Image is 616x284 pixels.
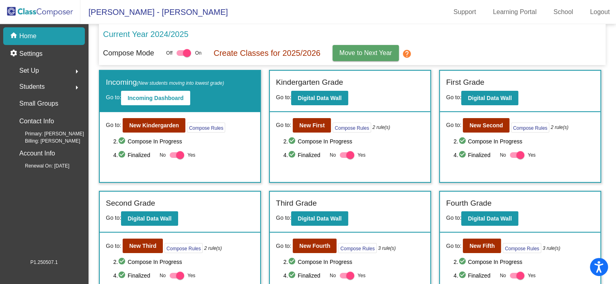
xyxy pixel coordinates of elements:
[291,91,348,105] button: Digital Data Wall
[113,271,156,280] span: 4. Finalized
[372,124,390,131] i: 2 rule(s)
[446,215,461,221] span: Go to:
[19,116,54,127] p: Contact Info
[276,242,291,250] span: Go to:
[19,65,39,76] span: Set Up
[283,271,326,280] span: 4. Finalized
[288,257,298,267] mat-icon: check_circle
[121,91,190,105] button: Incoming Dashboard
[468,95,511,101] b: Digital Data Wall
[454,271,496,280] span: 4. Finalized
[283,150,326,160] span: 4. Finalized
[463,239,501,253] button: New Fifth
[454,257,595,267] span: 2. Compose In Progress
[72,83,82,92] mat-icon: arrow_right
[487,6,543,18] a: Learning Portal
[469,122,503,129] b: New Second
[12,137,80,145] span: Billing: [PERSON_NAME]
[113,137,255,146] span: 2. Compose In Progress
[378,245,396,252] i: 3 rule(s)
[164,243,203,253] button: Compose Rules
[469,243,495,249] b: New Fifth
[299,122,324,129] b: New First
[204,245,222,252] i: 2 rule(s)
[214,47,320,59] p: Create Classes for 2025/2026
[333,123,371,133] button: Compose Rules
[113,257,255,267] span: 2. Compose In Progress
[357,150,365,160] span: Yes
[583,6,616,18] a: Logout
[461,91,518,105] button: Digital Data Wall
[447,6,483,18] a: Support
[106,215,121,221] span: Go to:
[106,198,155,209] label: Second Grade
[118,150,127,160] mat-icon: check_circle
[338,243,376,253] button: Compose Rules
[542,245,560,252] i: 3 rule(s)
[283,137,425,146] span: 2. Compose In Progress
[103,48,154,59] p: Compose Mode
[12,162,69,170] span: Renewal On: [DATE]
[339,49,392,56] span: Move to Next Year
[288,271,298,280] mat-icon: check_circle
[123,239,163,253] button: New Third
[106,77,224,88] label: Incoming
[333,45,399,61] button: Move to Next Year
[299,243,330,249] b: New Fourth
[106,121,121,129] span: Go to:
[121,211,178,226] button: Digital Data Wall
[118,137,127,146] mat-icon: check_circle
[113,150,156,160] span: 4. Finalized
[19,81,45,92] span: Students
[550,124,568,131] i: 2 rule(s)
[446,121,461,129] span: Go to:
[276,198,316,209] label: Third Grade
[160,272,166,279] span: No
[276,121,291,129] span: Go to:
[446,242,461,250] span: Go to:
[276,77,343,88] label: Kindergarten Grade
[106,242,121,250] span: Go to:
[19,98,58,109] p: Small Groups
[19,31,37,41] p: Home
[357,271,365,280] span: Yes
[463,118,509,133] button: New Second
[446,94,461,100] span: Go to:
[195,49,201,57] span: On
[72,67,82,76] mat-icon: arrow_right
[19,148,55,159] p: Account Info
[503,243,541,253] button: Compose Rules
[10,49,19,59] mat-icon: settings
[288,137,298,146] mat-icon: check_circle
[129,122,179,129] b: New Kindergarden
[528,271,536,280] span: Yes
[19,49,43,59] p: Settings
[330,272,336,279] span: No
[298,215,341,222] b: Digital Data Wall
[283,257,425,267] span: 2. Compose In Progress
[123,118,185,133] button: New Kindergarden
[293,118,331,133] button: New First
[118,271,127,280] mat-icon: check_circle
[166,49,172,57] span: Off
[511,123,549,133] button: Compose Rules
[461,211,518,226] button: Digital Data Wall
[446,77,484,88] label: First Grade
[458,271,468,280] mat-icon: check_circle
[127,95,183,101] b: Incoming Dashboard
[276,215,291,221] span: Go to:
[187,271,195,280] span: Yes
[187,123,225,133] button: Compose Rules
[547,6,579,18] a: School
[402,49,412,59] mat-icon: help
[10,31,19,41] mat-icon: home
[12,130,84,137] span: Primary: [PERSON_NAME]
[103,28,188,40] p: Current Year 2024/2025
[330,151,336,159] span: No
[187,150,195,160] span: Yes
[458,257,468,267] mat-icon: check_circle
[528,150,536,160] span: Yes
[276,94,291,100] span: Go to:
[454,137,595,146] span: 2. Compose In Progress
[458,150,468,160] mat-icon: check_circle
